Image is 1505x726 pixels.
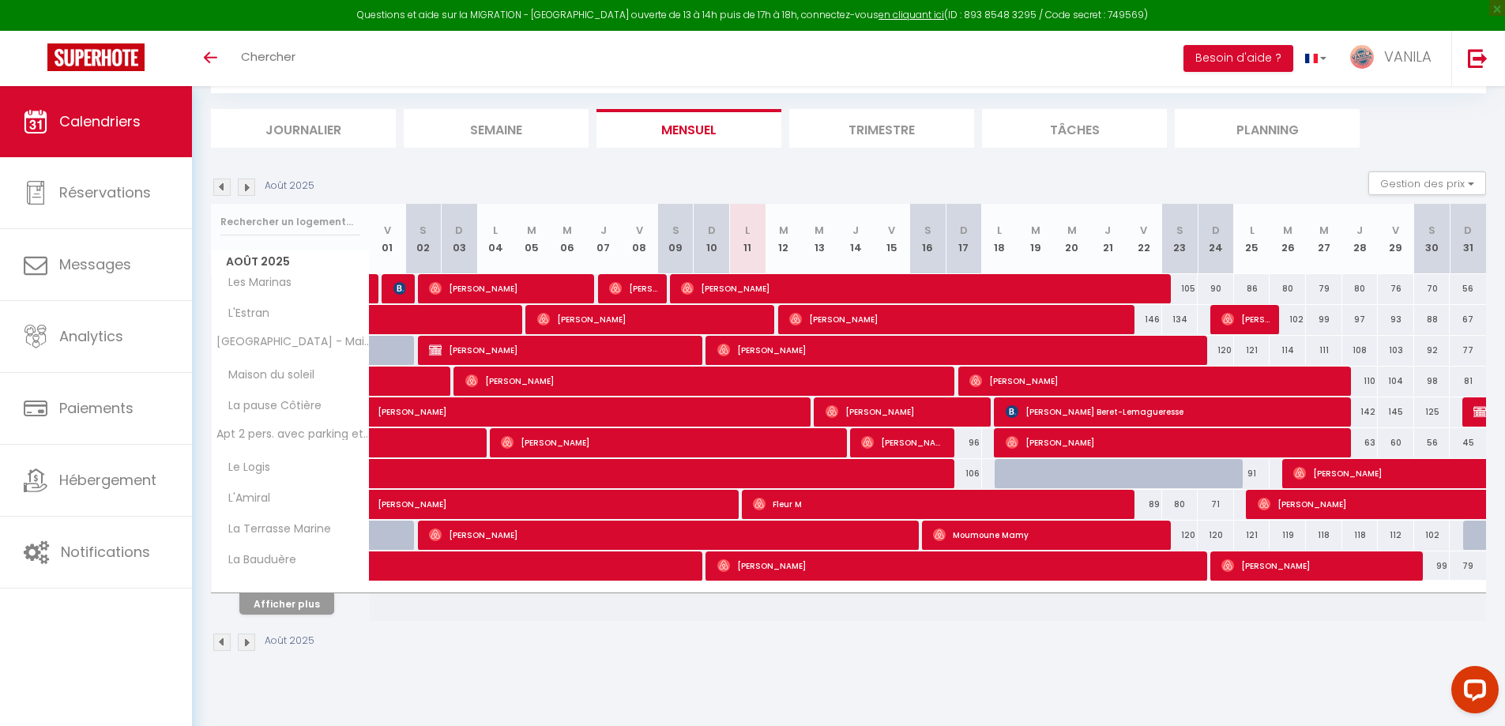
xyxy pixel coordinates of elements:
div: 81 [1450,367,1486,396]
img: logout [1468,48,1488,68]
div: 121 [1234,336,1270,365]
th: 18 [982,204,1018,274]
span: [PERSON_NAME] Beret-Lemagueresse [1006,397,1345,427]
abbr: V [384,223,391,238]
abbr: M [1067,223,1077,238]
span: [PERSON_NAME] [717,551,1202,581]
abbr: V [636,223,643,238]
span: [PERSON_NAME] [465,366,950,396]
div: 80 [1162,490,1198,519]
iframe: LiveChat chat widget [1439,660,1505,726]
span: [PERSON_NAME] [1006,427,1345,457]
abbr: D [1464,223,1472,238]
th: 21 [1089,204,1126,274]
div: 90 [1198,274,1234,303]
th: 09 [657,204,694,274]
div: 110 [1342,367,1379,396]
span: Paiements [59,398,134,418]
div: 146 [1126,305,1162,334]
span: [PERSON_NAME] [789,304,1128,334]
abbr: J [600,223,607,238]
span: Moumoune Mamy [933,520,1163,550]
span: Lo Lotte [393,273,405,303]
div: 77 [1450,336,1486,365]
li: Trimestre [789,109,974,148]
div: 67 [1450,305,1486,334]
th: 24 [1198,204,1234,274]
abbr: L [997,223,1002,238]
th: 01 [370,204,406,274]
div: 120 [1198,521,1234,550]
span: [GEOGRAPHIC_DATA] - Maison 3 chambres plage à pied [214,336,372,348]
span: Maison du soleil [214,367,318,384]
abbr: D [960,223,968,238]
abbr: V [1140,223,1147,238]
th: 06 [549,204,585,274]
span: [PERSON_NAME] [826,397,983,427]
div: 79 [1450,551,1486,581]
th: 23 [1162,204,1198,274]
th: 03 [442,204,478,274]
div: 120 [1162,521,1198,550]
div: 121 [1234,521,1270,550]
abbr: S [1176,223,1183,238]
span: Hébergement [59,470,156,490]
th: 08 [622,204,658,274]
abbr: L [493,223,498,238]
span: [PERSON_NAME] [717,335,1202,365]
div: 91 [1234,459,1270,488]
div: 102 [1270,305,1306,334]
img: Super Booking [47,43,145,71]
div: 134 [1162,305,1198,334]
div: 79 [1306,274,1342,303]
th: 14 [837,204,874,274]
div: 145 [1378,397,1414,427]
abbr: S [672,223,679,238]
span: La Terrasse Marine [214,521,335,538]
div: 103 [1378,336,1414,365]
span: VANILA [1384,47,1432,66]
div: 97 [1342,305,1379,334]
div: 63 [1342,428,1379,457]
abbr: M [815,223,824,238]
span: Chercher [241,48,295,65]
th: 22 [1126,204,1162,274]
th: 26 [1270,204,1306,274]
span: L'Amiral [214,490,274,507]
div: 99 [1306,305,1342,334]
abbr: V [888,223,895,238]
span: Réservations [59,182,151,202]
div: 120 [1198,336,1234,365]
li: Mensuel [596,109,781,148]
th: 04 [477,204,514,274]
span: [PERSON_NAME] [681,273,1165,303]
div: 60 [1378,428,1414,457]
span: L'Estran [214,305,273,322]
abbr: M [1319,223,1329,238]
abbr: V [1392,223,1399,238]
div: 86 [1234,274,1270,303]
span: [PERSON_NAME] [501,427,840,457]
abbr: D [455,223,463,238]
abbr: J [852,223,859,238]
div: 112 [1378,521,1414,550]
abbr: J [1356,223,1363,238]
p: Août 2025 [265,634,314,649]
div: 89 [1126,490,1162,519]
th: 02 [405,204,442,274]
div: 108 [1342,336,1379,365]
th: 11 [729,204,766,274]
th: 25 [1234,204,1270,274]
th: 31 [1450,204,1486,274]
li: Journalier [211,109,396,148]
th: 13 [802,204,838,274]
div: 125 [1414,397,1450,427]
div: 142 [1342,397,1379,427]
span: [PERSON_NAME] [969,366,1345,396]
a: ... VANILA [1338,31,1451,86]
div: 105 [1162,274,1198,303]
span: [PERSON_NAME] [429,520,913,550]
button: Gestion des prix [1368,171,1486,195]
abbr: D [1212,223,1220,238]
